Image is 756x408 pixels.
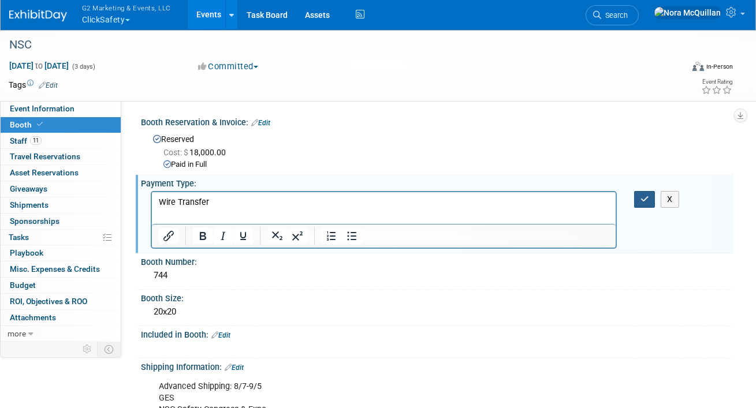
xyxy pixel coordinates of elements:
div: NSC [5,35,671,55]
span: ROI, Objectives & ROO [10,297,87,306]
span: Asset Reservations [10,168,79,177]
span: to [33,61,44,70]
span: Travel Reservations [10,152,80,161]
button: X [661,191,679,208]
img: Format-Inperson.png [692,62,704,71]
a: Budget [1,278,121,293]
span: 11 [30,136,42,145]
a: Tasks [1,230,121,245]
div: Event Format [627,60,733,77]
div: 744 [150,267,724,285]
div: Booth Number: [141,253,733,268]
button: Subscript [267,228,287,244]
a: Booth [1,117,121,133]
a: Attachments [1,310,121,325]
a: Event Information [1,101,121,117]
button: Numbered list [322,228,341,244]
span: Cost: $ [163,148,189,157]
a: ROI, Objectives & ROO [1,294,121,309]
a: more [1,326,121,342]
td: Personalize Event Tab Strip [77,342,98,357]
span: Event Information [10,104,75,113]
div: Booth Size: [141,290,733,304]
div: Paid in Full [163,159,724,170]
button: Italic [213,228,233,244]
a: Edit [211,331,230,339]
img: ExhibitDay [9,10,67,21]
span: Booth [10,120,45,129]
a: Edit [39,81,58,89]
span: [DATE] [DATE] [9,61,69,71]
iframe: Rich Text Area [152,192,616,224]
span: Giveaways [10,184,47,193]
div: In-Person [706,62,733,71]
span: Misc. Expenses & Credits [10,264,100,274]
a: Asset Reservations [1,165,121,181]
div: Event Rating [701,79,732,85]
a: Search [586,5,639,25]
button: Bold [193,228,213,244]
span: Staff [10,136,42,145]
span: 18,000.00 [163,148,230,157]
span: Tasks [9,233,29,242]
img: Nora McQuillan [654,6,721,19]
div: Payment Type: [141,175,733,189]
a: Travel Reservations [1,149,121,164]
a: Staff11 [1,133,121,149]
span: Attachments [10,313,56,322]
span: Playbook [10,248,43,257]
span: Sponsorships [10,216,59,226]
span: more [8,329,26,338]
div: Shipping Information: [141,358,733,373]
span: Shipments [10,200,49,209]
a: Edit [225,364,244,372]
td: Tags [9,79,58,91]
a: Shipments [1,197,121,213]
a: Misc. Expenses & Credits [1,261,121,277]
button: Insert/edit link [159,228,178,244]
div: Booth Reservation & Invoice: [141,114,733,129]
span: G2 Marketing & Events, LLC [82,2,171,14]
button: Underline [233,228,253,244]
div: Reserved [150,130,724,170]
div: Included in Booth: [141,326,733,341]
td: Toggle Event Tabs [98,342,121,357]
a: Edit [251,119,270,127]
span: (3 days) [71,63,95,70]
a: Giveaways [1,181,121,197]
span: Budget [10,280,36,290]
button: Committed [194,61,263,73]
span: Search [601,11,628,20]
div: 20x20 [150,303,724,321]
a: Playbook [1,245,121,261]
button: Superscript [288,228,307,244]
a: Sponsorships [1,214,121,229]
i: Booth reservation complete [37,121,43,128]
button: Bullet list [342,228,362,244]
